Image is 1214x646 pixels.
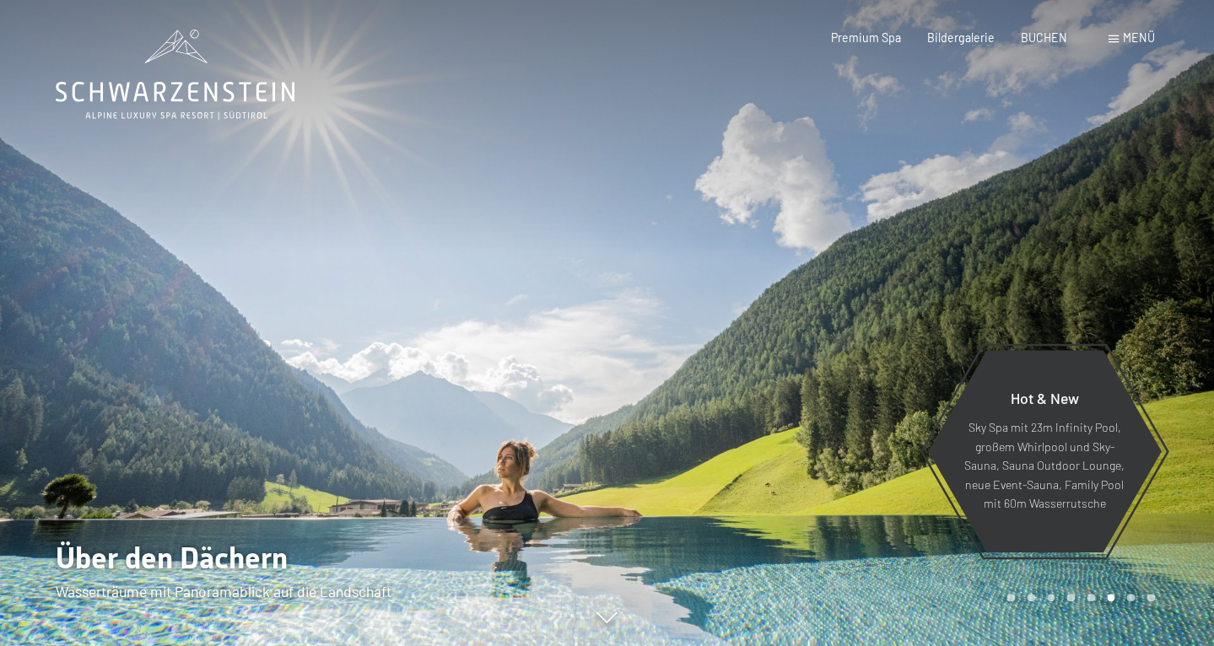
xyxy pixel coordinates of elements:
[963,418,1125,514] p: Sky Spa mit 23m Infinity Pool, großem Whirlpool und Sky-Sauna, Sauna Outdoor Lounge, neue Event-S...
[831,30,901,45] a: Premium Spa
[1006,594,1015,602] div: Carousel Page 1
[1126,594,1135,602] div: Carousel Page 7
[1010,389,1078,407] span: Hot & New
[927,30,995,45] a: Bildergalerie
[1021,30,1067,45] a: BUCHEN
[1087,594,1095,602] div: Carousel Page 5
[1066,594,1075,602] div: Carousel Page 4
[1001,594,1154,602] div: Carousel Pagination
[1123,30,1155,45] span: Menü
[1147,594,1155,602] div: Carousel Page 8
[1107,594,1115,602] div: Carousel Page 6 (Current Slide)
[926,349,1162,553] a: Hot & New Sky Spa mit 23m Infinity Pool, großem Whirlpool und Sky-Sauna, Sauna Outdoor Lounge, ne...
[1027,594,1035,602] div: Carousel Page 2
[1047,594,1055,602] div: Carousel Page 3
